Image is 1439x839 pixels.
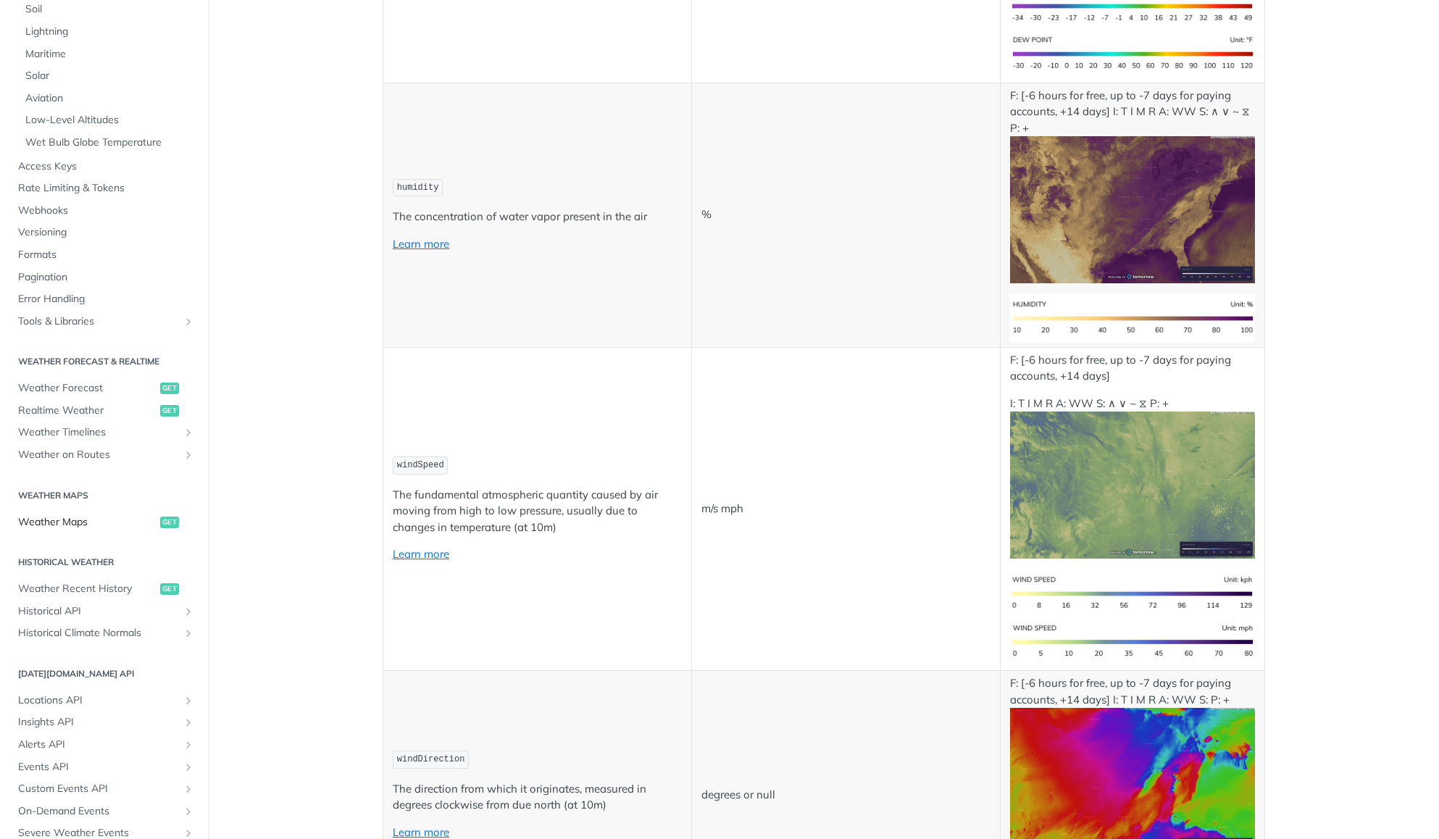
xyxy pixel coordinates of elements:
[18,181,194,196] span: Rate Limiting & Tokens
[393,209,682,225] p: The concentration of water vapor present in the air
[18,448,179,462] span: Weather on Routes
[701,501,990,517] p: m/s mph
[397,183,439,193] span: humidity
[11,734,198,756] a: Alerts APIShow subpages for Alerts API
[183,449,194,461] button: Show subpages for Weather on Routes
[18,43,198,65] a: Maritime
[397,754,465,764] span: windDirection
[18,425,179,440] span: Weather Timelines
[11,489,198,502] h2: Weather Maps
[25,91,194,106] span: Aviation
[11,222,198,243] a: Versioning
[11,601,198,622] a: Historical APIShow subpages for Historical API
[11,156,198,178] a: Access Keys
[11,667,198,680] h2: [DATE][DOMAIN_NAME] API
[183,827,194,839] button: Show subpages for Severe Weather Events
[18,715,179,730] span: Insights API
[18,314,179,329] span: Tools & Libraries
[393,825,449,839] a: Learn more
[393,547,449,561] a: Learn more
[1010,201,1255,215] span: Expand image
[183,695,194,706] button: Show subpages for Locations API
[18,21,198,43] a: Lightning
[18,248,194,262] span: Formats
[393,237,449,251] a: Learn more
[183,806,194,817] button: Show subpages for On-Demand Events
[11,377,198,399] a: Weather Forecastget
[701,206,990,223] p: %
[18,804,179,819] span: On-Demand Events
[183,316,194,327] button: Show subpages for Tools & Libraries
[18,270,194,285] span: Pagination
[1010,46,1255,59] span: Expand image
[393,487,682,536] p: The fundamental atmospheric quantity caused by air moving from high to low pressure, usually due ...
[18,159,194,174] span: Access Keys
[18,515,157,530] span: Weather Maps
[11,178,198,199] a: Rate Limiting & Tokens
[11,778,198,800] a: Custom Events APIShow subpages for Custom Events API
[11,400,198,422] a: Realtime Weatherget
[1010,634,1255,648] span: Expand image
[183,717,194,728] button: Show subpages for Insights API
[18,292,194,306] span: Error Handling
[18,693,179,708] span: Locations API
[18,225,194,240] span: Versioning
[18,65,198,87] a: Solar
[1010,88,1255,283] p: F: [-6 hours for free, up to -7 days for paying accounts, +14 days] I: T I M R A: WW S: ∧ ∨ ~ ⧖ P: +
[701,787,990,803] p: degrees or null
[11,422,198,443] a: Weather TimelinesShow subpages for Weather Timelines
[1010,310,1255,324] span: Expand image
[11,556,198,569] h2: Historical Weather
[25,25,194,39] span: Lightning
[18,760,179,775] span: Events API
[18,404,157,418] span: Realtime Weather
[183,739,194,751] button: Show subpages for Alerts API
[160,405,179,417] span: get
[11,244,198,266] a: Formats
[1010,773,1255,787] span: Expand image
[11,444,198,466] a: Weather on RoutesShow subpages for Weather on Routes
[11,690,198,711] a: Locations APIShow subpages for Locations API
[183,761,194,773] button: Show subpages for Events API
[160,517,179,528] span: get
[25,69,194,83] span: Solar
[397,460,444,470] span: windSpeed
[18,88,198,109] a: Aviation
[183,606,194,617] button: Show subpages for Historical API
[18,738,179,752] span: Alerts API
[11,311,198,333] a: Tools & LibrariesShow subpages for Tools & Libraries
[25,135,194,150] span: Wet Bulb Globe Temperature
[11,512,198,533] a: Weather Mapsget
[183,783,194,795] button: Show subpages for Custom Events API
[160,383,179,394] span: get
[18,582,157,596] span: Weather Recent History
[18,132,198,154] a: Wet Bulb Globe Temperature
[18,381,157,396] span: Weather Forecast
[11,578,198,600] a: Weather Recent Historyget
[18,626,179,640] span: Historical Climate Normals
[11,200,198,222] a: Webhooks
[11,711,198,733] a: Insights APIShow subpages for Insights API
[11,288,198,310] a: Error Handling
[11,756,198,778] a: Events APIShow subpages for Events API
[11,801,198,822] a: On-Demand EventsShow subpages for On-Demand Events
[183,627,194,639] button: Show subpages for Historical Climate Normals
[1010,396,1255,559] p: I: T I M R A: WW S: ∧ ∨ ~ ⧖ P: +
[11,267,198,288] a: Pagination
[160,583,179,595] span: get
[1010,477,1255,491] span: Expand image
[25,2,194,17] span: Soil
[25,47,194,62] span: Maritime
[18,204,194,218] span: Webhooks
[1010,352,1255,385] p: F: [-6 hours for free, up to -7 days for paying accounts, +14 days]
[18,782,179,796] span: Custom Events API
[25,113,194,128] span: Low-Level Altitudes
[393,781,682,814] p: The direction from which it originates, measured in degrees clockwise from due north (at 10m)
[183,427,194,438] button: Show subpages for Weather Timelines
[1010,585,1255,599] span: Expand image
[11,355,198,368] h2: Weather Forecast & realtime
[11,622,198,644] a: Historical Climate NormalsShow subpages for Historical Climate Normals
[18,604,179,619] span: Historical API
[18,109,198,131] a: Low-Level Altitudes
